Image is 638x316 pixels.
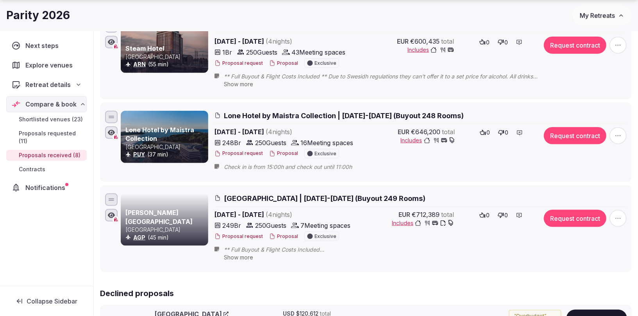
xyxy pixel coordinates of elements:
[125,234,207,241] div: (45 min)
[315,61,336,66] span: Exclusive
[25,183,68,192] span: Notifications
[269,60,298,67] button: Proposal
[125,53,207,61] p: [GEOGRAPHIC_DATA]
[214,210,352,219] span: [DATE] - [DATE]
[6,179,87,196] a: Notifications
[25,99,77,109] span: Compare & book
[266,211,292,218] span: ( 4 night s )
[19,115,83,123] span: Shortlisted venues (23)
[125,44,164,52] a: Steam Hotel
[214,37,352,46] span: [DATE] - [DATE]
[6,128,87,147] a: Proposals requested (11)
[505,211,508,219] span: 0
[300,221,350,230] span: 7 Meeting spaces
[133,234,145,241] button: AGP
[269,233,298,240] button: Proposal
[19,130,84,145] span: Proposals requested (11)
[477,210,492,221] button: 0
[224,254,253,261] span: Show more
[25,41,62,50] span: Next steps
[496,127,511,138] button: 0
[505,39,508,46] span: 0
[397,37,409,46] span: EUR
[133,151,145,158] a: PUY
[441,37,454,46] span: total
[580,12,615,20] span: My Retreats
[477,37,492,48] button: 0
[214,127,353,137] span: [DATE] - [DATE]
[411,127,441,137] span: €646,200
[246,48,277,57] span: 250 Guests
[6,57,87,73] a: Explore venues
[255,221,286,230] span: 250 Guests
[544,37,606,54] button: Request contract
[224,81,253,87] span: Show more
[27,297,77,305] span: Collapse Sidebar
[477,127,493,138] button: 0
[266,37,292,45] span: ( 4 night s )
[407,46,454,54] button: Includes
[133,234,145,241] a: AGP
[19,151,80,159] span: Proposals received (8)
[6,37,87,54] a: Next steps
[6,164,87,175] a: Contracts
[224,194,425,203] span: [GEOGRAPHIC_DATA] | [DATE]-[DATE] (Buyout 249 Rooms)
[224,246,565,254] span: ** Full Buyout & Flight Costs Included * With a full buyout, the group will have exclusive access...
[125,151,207,158] div: (37 min)
[266,128,292,136] span: ( 4 night s )
[25,60,76,70] span: Explore venues
[224,73,565,80] span: ** Full Buyout & Flight Costs Included ** Due to Swesidh regulations they can't offer it to a set...
[224,163,368,171] span: Check in is from 15:00h and check out until 11:00h
[6,293,87,310] button: Collapse Sidebar
[300,138,353,147] span: 16 Meeting spaces
[255,138,286,147] span: 250 Guests
[222,138,241,147] span: 248 Br
[269,150,298,157] button: Proposal
[6,8,70,23] h1: Parity 2026
[125,60,207,68] div: (55 min)
[222,221,241,230] span: 249 Br
[291,48,345,57] span: 43 Meeting spaces
[486,39,490,46] span: 0
[544,210,606,227] button: Request contract
[133,61,146,67] a: ARN
[214,60,263,67] button: Proposal request
[495,210,511,221] button: 0
[401,137,455,144] button: Includes
[544,127,606,144] button: Request contract
[487,129,490,137] span: 0
[315,234,336,239] span: Exclusive
[410,37,440,46] span: €600,435
[222,48,232,57] span: 1 Br
[6,114,87,125] a: Shortlisted venues (23)
[412,210,440,219] span: €712,389
[133,151,145,158] button: PUY
[398,127,410,137] span: EUR
[100,288,632,299] h2: Declined proposals
[392,219,454,227] button: Includes
[214,233,263,240] button: Proposal request
[214,150,263,157] button: Proposal request
[315,151,336,156] span: Exclusive
[125,209,193,225] a: [PERSON_NAME][GEOGRAPHIC_DATA]
[442,127,455,137] span: total
[572,6,632,25] button: My Retreats
[224,111,464,121] span: Lone Hotel by Maistra Collection | [DATE]-[DATE] (Buyout 248 Rooms)
[505,129,509,137] span: 0
[25,80,71,89] span: Retreat details
[486,211,490,219] span: 0
[125,226,207,234] p: [GEOGRAPHIC_DATA]
[441,210,454,219] span: total
[19,165,45,173] span: Contracts
[6,150,87,161] a: Proposals received (8)
[125,126,194,142] a: Lone Hotel by Maistra Collection
[399,210,410,219] span: EUR
[125,143,207,151] p: [GEOGRAPHIC_DATA]
[495,37,511,48] button: 0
